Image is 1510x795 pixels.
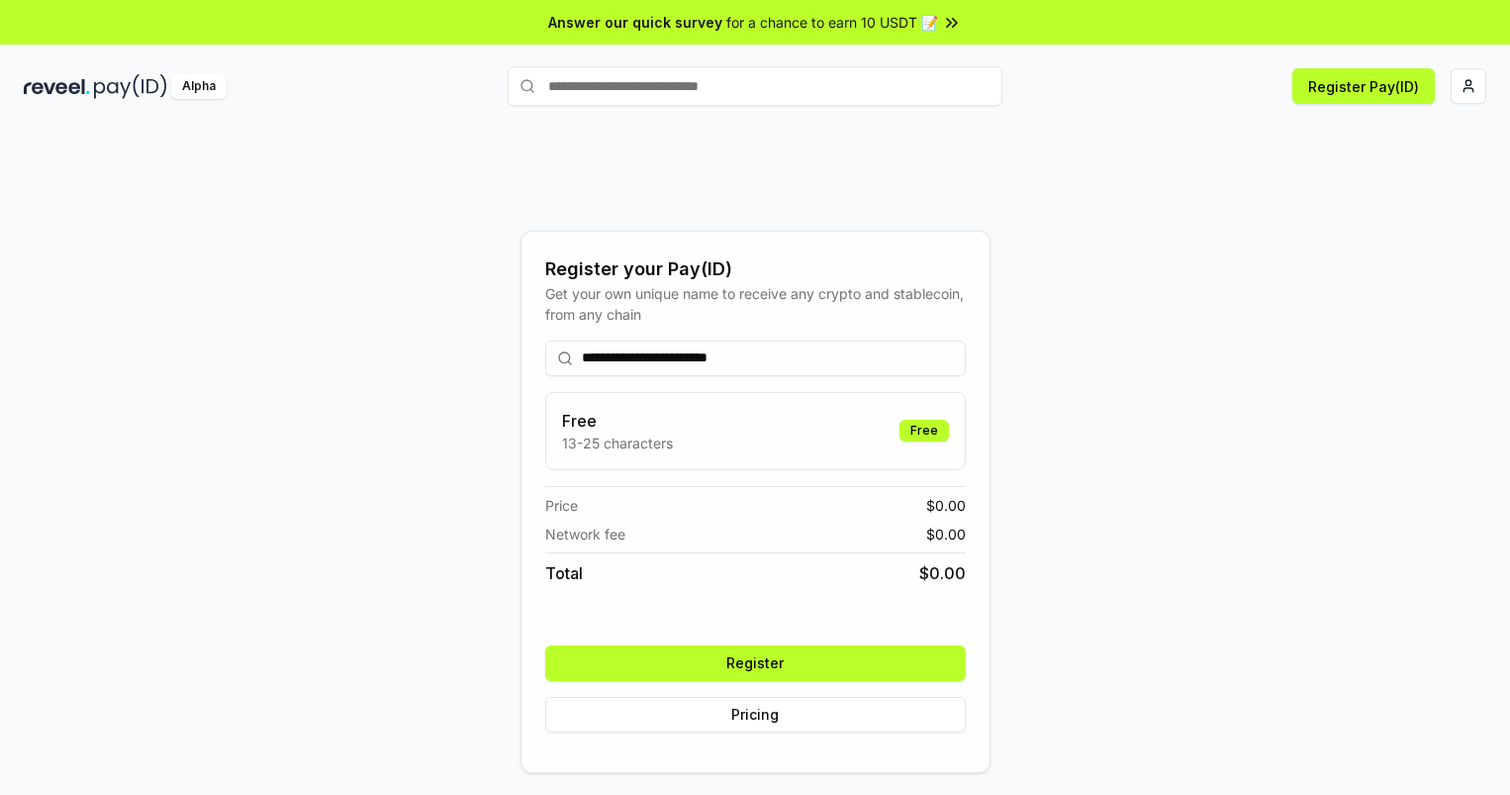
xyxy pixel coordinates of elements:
[548,12,722,33] span: Answer our quick survey
[24,74,90,99] img: reveel_dark
[726,12,938,33] span: for a chance to earn 10 USDT 📝
[545,561,583,585] span: Total
[94,74,167,99] img: pay_id
[171,74,227,99] div: Alpha
[545,255,966,283] div: Register your Pay(ID)
[545,524,625,545] span: Network fee
[545,283,966,325] div: Get your own unique name to receive any crypto and stablecoin, from any chain
[562,433,673,453] p: 13-25 characters
[562,409,673,433] h3: Free
[1292,68,1435,104] button: Register Pay(ID)
[926,524,966,545] span: $ 0.00
[919,561,966,585] span: $ 0.00
[926,495,966,516] span: $ 0.00
[545,697,966,733] button: Pricing
[545,646,966,681] button: Register
[545,495,578,516] span: Price
[899,420,949,442] div: Free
